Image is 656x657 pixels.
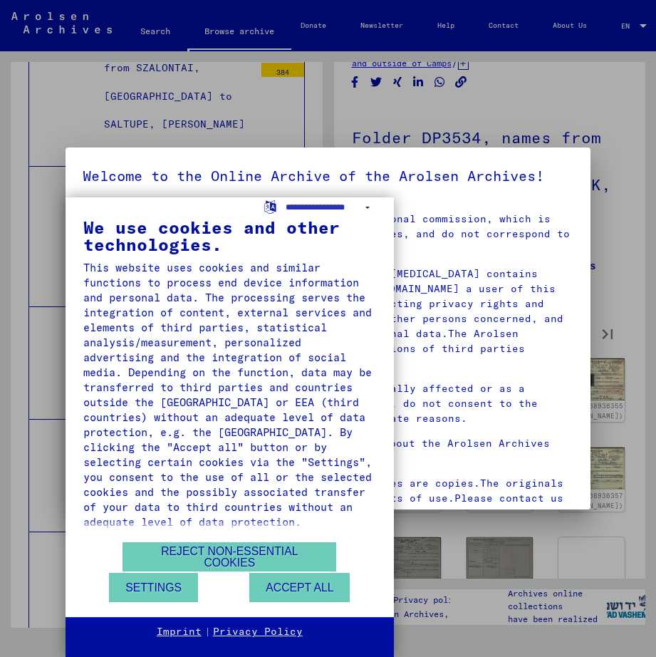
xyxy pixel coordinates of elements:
button: Reject non-essential cookies [123,542,336,571]
div: We use cookies and other technologies. [83,219,376,253]
button: Accept all [249,573,350,602]
div: This website uses cookies and similar functions to process end device information and personal da... [83,260,376,529]
button: Settings [109,573,198,602]
a: Privacy Policy [213,625,303,639]
a: Imprint [157,625,202,639]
